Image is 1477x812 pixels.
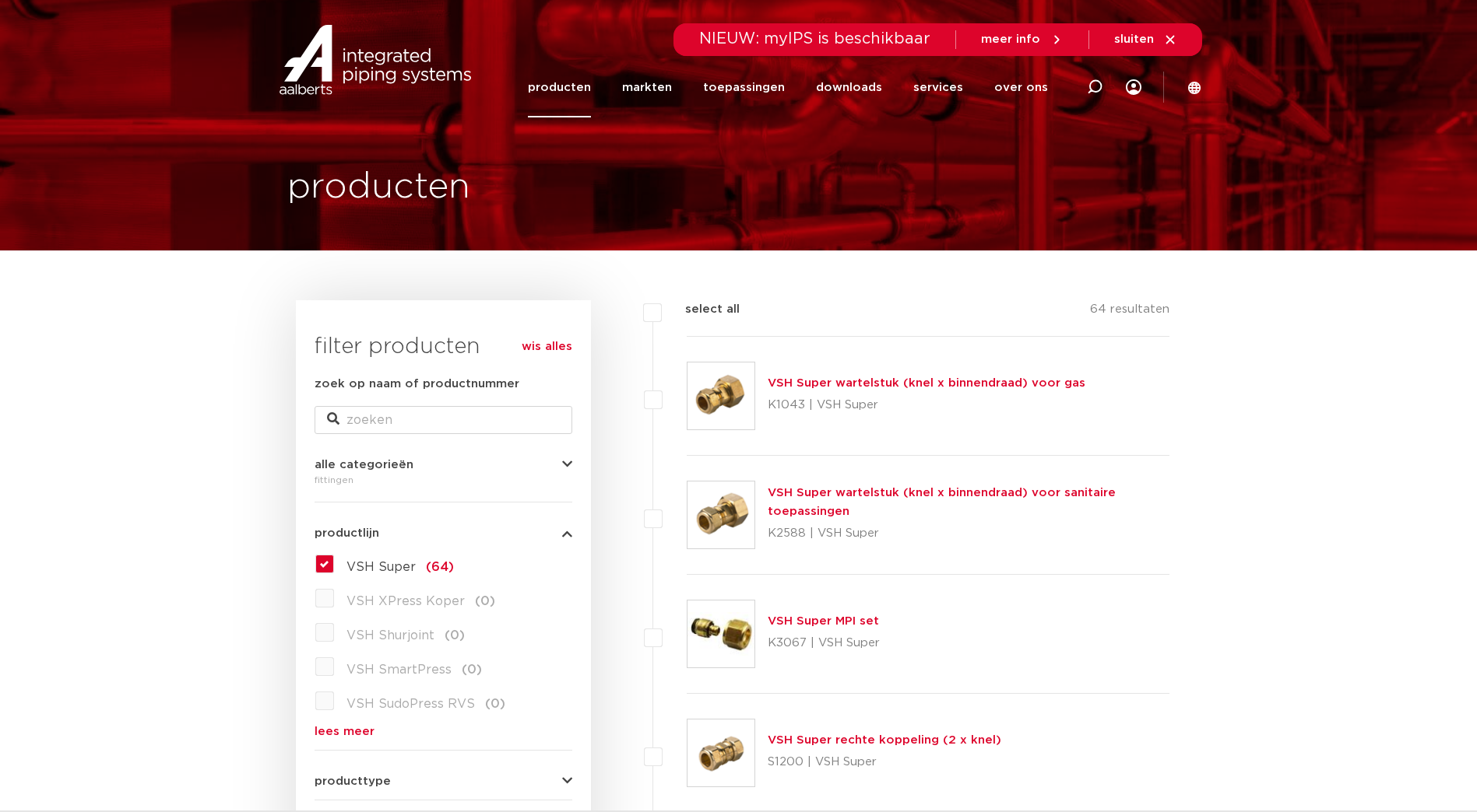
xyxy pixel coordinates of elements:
[688,362,754,429] img: Thumbnail for VSH Super wartelstuk (knel x binnendraad) voor gas
[981,33,1040,45] span: meer info
[315,331,572,362] h3: filter producten
[315,459,572,471] button: alle categorieën
[994,58,1048,117] a: over ons
[622,58,672,117] a: markten
[1114,33,1154,45] span: sluiten
[768,487,1116,517] a: VSH Super wartelstuk (knel x binnendraad) voor sanitaire toepassingen
[768,750,1001,775] p: S1200 | VSH Super
[528,58,1048,117] nav: Menu
[346,663,452,676] span: VSH SmartPress
[688,481,754,548] img: Thumbnail for VSH Super wartelstuk (knel x binnendraad) voor sanitaire toepassingen
[315,375,519,394] label: zoek op naam of productnummer
[816,58,882,117] a: downloads
[426,561,454,573] span: (64)
[346,698,475,710] span: VSH SudoPress RVS
[445,629,465,642] span: (0)
[485,698,505,710] span: (0)
[699,31,930,47] span: NIEUW: myIPS is beschikbaar
[287,163,470,212] h1: producten
[315,726,572,737] a: lees meer
[1114,33,1177,47] a: sluiten
[688,719,754,786] img: Thumbnail for VSH Super rechte koppeling (2 x knel)
[475,595,495,607] span: (0)
[462,663,482,676] span: (0)
[315,527,379,539] span: productlijn
[315,775,391,787] span: producttype
[768,734,1001,746] a: VSH Super rechte koppeling (2 x knel)
[1090,300,1169,324] p: 64 resultaten
[981,33,1064,47] a: meer info
[768,377,1085,389] a: VSH Super wartelstuk (knel x binnendraad) voor gas
[688,600,754,667] img: Thumbnail for VSH Super MPI set
[315,527,572,539] button: productlijn
[315,775,572,787] button: producttype
[703,58,785,117] a: toepassingen
[913,58,963,117] a: services
[528,58,591,117] a: producten
[315,459,413,471] span: alle categorieën
[768,631,880,656] p: K3067 | VSH Super
[662,300,740,319] label: select all
[315,471,572,489] div: fittingen
[768,615,879,627] a: VSH Super MPI set
[346,561,416,573] span: VSH Super
[768,521,1170,546] p: K2588 | VSH Super
[346,595,465,607] span: VSH XPress Koper
[522,338,572,356] a: wis alles
[346,629,434,642] span: VSH Shurjoint
[315,406,572,434] input: zoeken
[768,393,1085,418] p: K1043 | VSH Super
